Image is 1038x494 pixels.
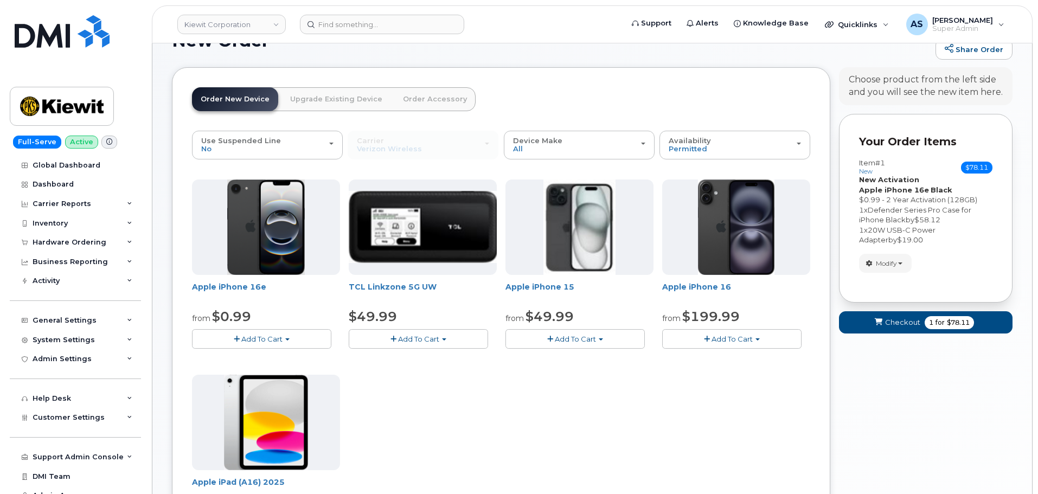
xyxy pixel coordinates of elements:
div: $0.99 - 2 Year Activation (128GB) [859,195,992,205]
div: Apple iPhone 16e [192,281,340,303]
div: Alexander Strull [899,14,1012,35]
span: Super Admin [932,24,993,33]
span: AS [911,18,923,31]
div: Choose product from the left side and you will see the new item here. [849,74,1003,99]
span: Add To Cart [712,335,753,343]
span: Add To Cart [555,335,596,343]
span: [PERSON_NAME] [932,16,993,24]
a: Alerts [679,12,726,34]
span: for [933,318,947,328]
div: x by [859,225,992,245]
span: $0.99 [212,309,251,324]
small: from [192,313,210,323]
span: Quicklinks [838,20,877,29]
span: $58.12 [914,215,940,224]
img: linkzone5g.png [349,191,497,262]
a: Kiewit Corporation [177,15,286,34]
small: from [662,313,681,323]
span: Checkout [885,317,920,328]
a: Apple iPhone 15 [505,282,574,292]
span: Permitted [669,144,707,153]
button: Add To Cart [662,329,802,348]
small: from [505,313,524,323]
span: Device Make [513,136,562,145]
span: 1 [859,206,864,214]
p: Your Order Items [859,134,992,150]
span: Availability [669,136,711,145]
a: Support [624,12,679,34]
span: Support [641,18,671,29]
button: Device Make All [504,131,655,159]
a: Order Accessory [394,87,476,111]
div: Apple iPhone 15 [505,281,653,303]
div: x by [859,205,992,225]
span: #1 [875,158,885,167]
a: Knowledge Base [726,12,816,34]
span: $19.00 [897,235,923,244]
small: new [859,168,873,175]
span: $49.99 [349,309,397,324]
img: iphone_16_plus.png [698,179,774,275]
span: No [201,144,212,153]
span: $49.99 [526,309,574,324]
div: Apple iPhone 16 [662,281,810,303]
a: Apple iPhone 16e [192,282,266,292]
span: $78.11 [947,318,970,328]
input: Find something... [300,15,464,34]
button: Add To Cart [349,329,488,348]
span: $78.11 [961,162,992,174]
a: Share Order [936,39,1013,60]
a: TCL Linkzone 5G UW [349,282,437,292]
button: Use Suspended Line No [192,131,343,159]
span: Knowledge Base [743,18,809,29]
div: Quicklinks [817,14,896,35]
iframe: Messenger Launcher [991,447,1030,486]
img: ipad_11.png [224,375,308,470]
a: Apple iPhone 16 [662,282,731,292]
span: Add To Cart [398,335,439,343]
button: Add To Cart [192,329,331,348]
img: iphone16e.png [227,179,305,275]
span: Add To Cart [241,335,283,343]
span: All [513,144,523,153]
h3: Item [859,159,885,175]
strong: Apple iPhone 16e [859,185,929,194]
span: Modify [876,259,897,268]
a: Apple iPad (A16) 2025 [192,477,285,487]
span: 1 [929,318,933,328]
span: 1 [859,226,864,234]
span: Use Suspended Line [201,136,281,145]
strong: Black [931,185,952,194]
button: Modify [859,254,912,273]
button: Availability Permitted [659,131,810,159]
span: Defender Series Pro Case for iPhone Black [859,206,971,224]
span: 20W USB-C Power Adapter [859,226,936,245]
strong: New Activation [859,175,919,184]
div: TCL Linkzone 5G UW [349,281,497,303]
span: $199.99 [682,309,740,324]
a: Upgrade Existing Device [281,87,391,111]
h1: New Order [172,31,930,50]
a: Order New Device [192,87,278,111]
img: iphone15.jpg [543,179,616,275]
button: Add To Cart [505,329,645,348]
span: Alerts [696,18,719,29]
button: Checkout 1 for $78.11 [839,311,1013,333]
